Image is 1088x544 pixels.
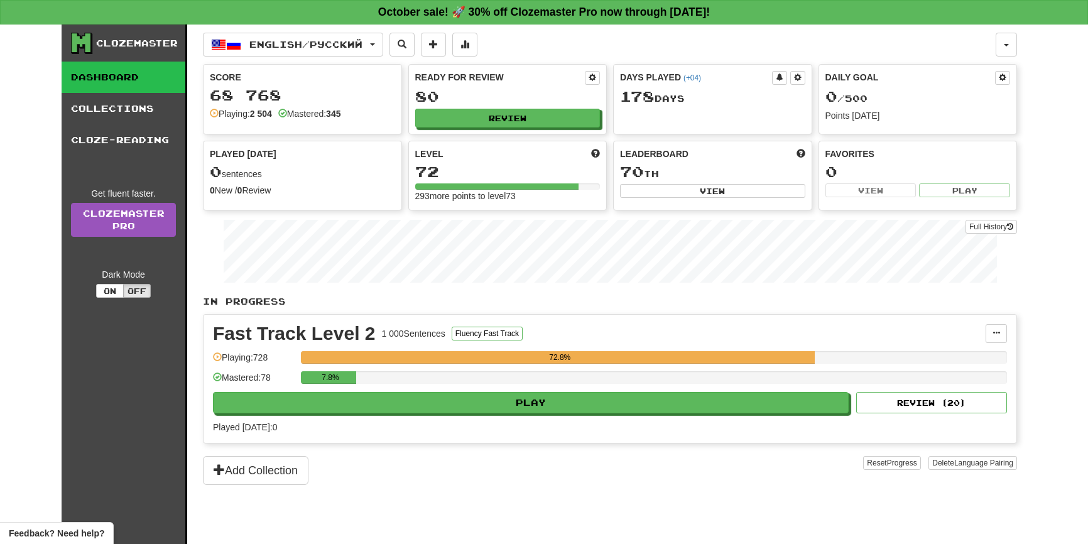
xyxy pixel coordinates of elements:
div: 7.8% [305,371,356,384]
a: Dashboard [62,62,185,93]
div: Score [210,71,395,84]
p: In Progress [203,295,1017,308]
span: Score more points to level up [591,148,600,160]
div: th [620,164,805,180]
button: Off [123,284,151,298]
button: English/Русский [203,33,383,57]
div: Daily Goal [825,71,996,85]
div: Get fluent faster. [71,187,176,200]
strong: 0 [237,185,242,195]
div: Day s [620,89,805,105]
span: Level [415,148,443,160]
span: 0 [210,163,222,180]
a: ClozemasterPro [71,203,176,237]
button: Full History [966,220,1017,234]
span: 0 [825,87,837,105]
div: 293 more points to level 73 [415,190,601,202]
strong: 2 504 [250,109,272,119]
span: 70 [620,163,644,180]
div: Mastered: 78 [213,371,295,392]
span: Played [DATE]: 0 [213,422,277,432]
div: 68 768 [210,87,395,103]
span: Language Pairing [954,459,1013,467]
button: DeleteLanguage Pairing [928,456,1017,470]
button: Add sentence to collection [421,33,446,57]
span: Leaderboard [620,148,688,160]
span: This week in points, UTC [797,148,805,160]
button: Play [213,392,849,413]
div: Playing: 728 [213,351,295,372]
span: English / Русский [249,39,362,50]
div: 72 [415,164,601,180]
div: Playing: [210,107,272,120]
div: Fast Track Level 2 [213,324,376,343]
strong: 345 [326,109,340,119]
button: Review [415,109,601,128]
button: Review (20) [856,392,1007,413]
div: New / Review [210,184,395,197]
div: sentences [210,164,395,180]
span: / 500 [825,93,868,104]
div: Mastered: [278,107,341,120]
div: Ready for Review [415,71,585,84]
a: Cloze-Reading [62,124,185,156]
span: Progress [887,459,917,467]
button: Search sentences [389,33,415,57]
div: 80 [415,89,601,104]
div: Favorites [825,148,1011,160]
button: ResetProgress [863,456,920,470]
button: Add Collection [203,456,308,485]
div: 0 [825,164,1011,180]
button: More stats [452,33,477,57]
div: Clozemaster [96,37,178,50]
a: (+04) [683,73,701,82]
div: Days Played [620,71,772,84]
button: Fluency Fast Track [452,327,523,340]
span: Open feedback widget [9,527,104,540]
div: Points [DATE] [825,109,1011,122]
button: On [96,284,124,298]
span: 178 [620,87,655,105]
button: View [620,184,805,198]
strong: October sale! 🚀 30% off Clozemaster Pro now through [DATE]! [378,6,710,18]
strong: 0 [210,185,215,195]
div: 1 000 Sentences [382,327,445,340]
div: 72.8% [305,351,815,364]
span: Played [DATE] [210,148,276,160]
button: Play [919,183,1010,197]
button: View [825,183,917,197]
a: Collections [62,93,185,124]
div: Dark Mode [71,268,176,281]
